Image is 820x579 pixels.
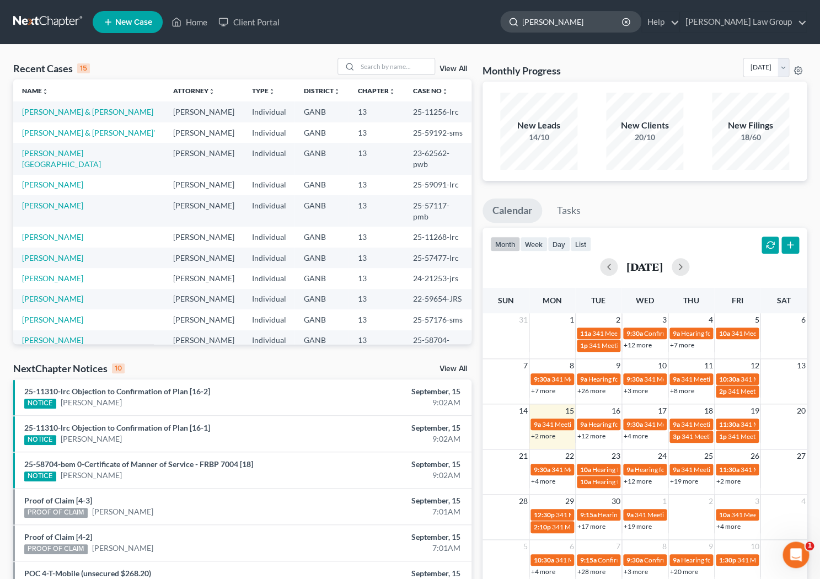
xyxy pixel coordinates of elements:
[624,387,648,395] a: +3 more
[703,404,714,417] span: 18
[531,567,555,576] a: +4 more
[548,237,570,251] button: day
[719,465,739,474] span: 11:30a
[796,404,807,417] span: 20
[661,495,668,508] span: 1
[24,423,210,432] a: 25-11310-lrc Objection to Confirmation of Plan [16-1]
[22,232,83,242] a: [PERSON_NAME]
[92,543,153,554] a: [PERSON_NAME]
[440,365,467,373] a: View All
[323,568,460,579] div: September, 15
[636,296,654,305] span: Wed
[13,62,90,75] div: Recent Cases
[323,459,460,470] div: September, 15
[166,12,213,32] a: Home
[800,495,807,508] span: 4
[673,465,680,474] span: 9a
[776,296,790,305] span: Sat
[92,506,153,517] a: [PERSON_NAME]
[294,195,349,227] td: GANB
[580,329,591,337] span: 11a
[661,313,668,326] span: 3
[673,375,680,383] span: 9a
[708,495,714,508] span: 2
[580,511,597,519] span: 9:15a
[753,495,760,508] span: 3
[534,465,550,474] span: 9:30a
[592,478,678,486] span: Hearing for [PERSON_NAME]
[577,432,605,440] a: +12 more
[243,248,294,268] td: Individual
[518,449,529,463] span: 21
[323,543,460,554] div: 7:01AM
[551,465,651,474] span: 341 Meeting for [PERSON_NAME]
[673,432,680,441] span: 3p
[22,128,155,137] a: [PERSON_NAME] & [PERSON_NAME]'
[243,143,294,174] td: Individual
[796,449,807,463] span: 27
[61,470,122,481] a: [PERSON_NAME]
[294,143,349,174] td: GANB
[670,477,698,485] a: +19 more
[657,449,668,463] span: 24
[22,180,83,189] a: [PERSON_NAME]
[24,532,92,542] a: Proof of Claim [4-2]
[164,268,243,288] td: [PERSON_NAME]
[626,511,634,519] span: 9a
[681,420,780,428] span: 341 Meeting for [PERSON_NAME]
[682,432,781,441] span: 341 Meeting for [PERSON_NAME]
[712,119,789,132] div: New Filings
[555,556,655,564] span: 341 Meeting for [PERSON_NAME]
[404,227,471,247] td: 25-11268-lrc
[592,329,692,337] span: 341 Meeting for [PERSON_NAME]
[349,289,404,309] td: 13
[412,87,448,95] a: Case Nounfold_more
[500,132,577,143] div: 14/10
[716,477,741,485] a: +2 more
[570,237,591,251] button: list
[592,465,678,474] span: Hearing for [PERSON_NAME]
[749,359,760,372] span: 12
[673,420,680,428] span: 9a
[61,433,122,444] a: [PERSON_NAME]
[404,122,471,143] td: 25-59192-sms
[22,335,83,345] a: [PERSON_NAME]
[635,465,721,474] span: Hearing for [PERSON_NAME]
[719,387,727,395] span: 2p
[531,387,555,395] a: +7 more
[24,435,56,445] div: NOTICE
[164,248,243,268] td: [PERSON_NAME]
[243,227,294,247] td: Individual
[164,227,243,247] td: [PERSON_NAME]
[749,404,760,417] span: 19
[534,375,550,383] span: 9:30a
[580,341,588,350] span: 1p
[783,542,809,568] iframe: Intercom live chat
[719,375,739,383] span: 10:30a
[441,88,448,95] i: unfold_more
[22,253,83,262] a: [PERSON_NAME]
[681,465,780,474] span: 341 Meeting for [PERSON_NAME]
[681,375,780,383] span: 341 Meeting for [PERSON_NAME]
[500,119,577,132] div: New Leads
[670,387,694,395] a: +8 more
[349,122,404,143] td: 13
[588,375,674,383] span: Hearing for [PERSON_NAME]
[805,542,814,550] span: 1
[24,496,92,505] a: Proof of Claim [4-3]
[303,87,340,95] a: Districtunfold_more
[490,237,520,251] button: month
[615,540,621,553] span: 7
[294,330,349,362] td: GANB
[606,119,683,132] div: New Clients
[661,540,668,553] span: 8
[624,567,648,576] a: +3 more
[598,511,684,519] span: Hearing for [PERSON_NAME]
[683,296,699,305] span: Thu
[112,363,125,373] div: 10
[547,199,591,223] a: Tasks
[624,522,652,530] a: +19 more
[404,143,471,174] td: 23-62562-pwb
[543,296,562,305] span: Mon
[243,122,294,143] td: Individual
